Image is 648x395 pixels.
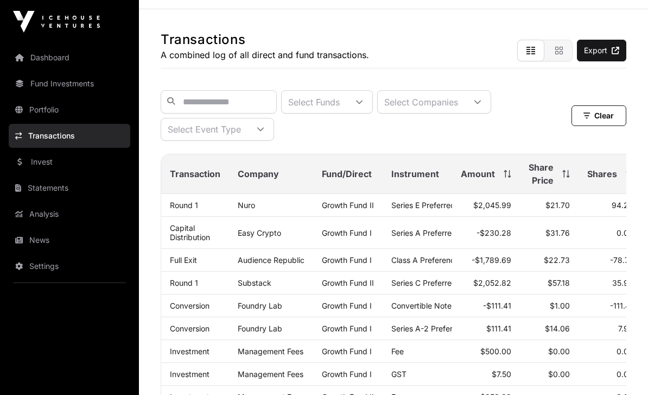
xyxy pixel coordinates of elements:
[618,324,633,333] span: 7.92
[9,98,130,122] a: Portfolio
[13,11,100,33] img: Icehouse Ventures Logo
[391,278,479,287] span: Series C Preferred Stock
[322,228,372,237] a: Growth Fund I
[9,202,130,226] a: Analysis
[9,150,130,174] a: Invest
[161,118,247,140] div: Select Event Type
[544,255,570,265] span: $22.73
[238,200,255,210] a: Nuro
[545,324,570,333] span: $14.06
[548,278,570,287] span: $57.18
[391,301,484,310] span: Convertible Note ([DATE])
[170,324,209,333] a: Conversion
[571,105,626,126] button: Clear
[391,324,487,333] span: Series A-2 Preferred Stock
[545,200,570,210] span: $21.70
[391,167,439,180] span: Instrument
[282,91,346,113] div: Select Funds
[322,347,372,356] a: Growth Fund I
[612,278,633,287] span: 35.90
[9,228,130,252] a: News
[452,272,520,294] td: $2,052.82
[170,167,220,180] span: Transaction
[612,200,633,210] span: 94.29
[378,91,465,113] div: Select Companies
[170,278,198,287] a: Round 1
[391,200,478,210] span: Series E Preferred Stock
[548,347,570,356] span: $0.00
[238,347,304,356] p: Management Fees
[452,194,520,217] td: $2,045.99
[161,31,369,48] h1: Transactions
[238,167,279,180] span: Company
[548,369,570,379] span: $0.00
[322,301,372,310] a: Growth Fund I
[170,347,209,356] a: Investment
[322,324,372,333] a: Growth Fund I
[238,255,304,265] a: Audience Republic
[452,340,520,363] td: $500.00
[170,301,209,310] a: Conversion
[322,278,374,287] a: Growth Fund II
[170,369,209,379] a: Investment
[452,317,520,340] td: $111.41
[170,223,210,242] a: Capital Distribution
[461,167,495,180] span: Amount
[238,324,282,333] a: Foundry Lab
[9,72,130,96] a: Fund Investments
[617,228,633,237] span: 0.00
[9,46,130,70] a: Dashboard
[452,249,520,272] td: -$1,789.69
[238,228,281,237] a: Easy Crypto
[9,254,130,278] a: Settings
[9,124,130,148] a: Transactions
[161,48,369,61] p: A combined log of all direct and fund transactions.
[577,40,626,61] a: Export
[9,176,130,200] a: Statements
[545,228,570,237] span: $31.76
[610,301,633,310] span: -111.41
[391,255,486,265] span: Class A Preference Shares
[452,217,520,249] td: -$230.28
[452,294,520,317] td: -$111.41
[391,347,404,356] span: Fee
[452,363,520,386] td: $7.50
[322,255,372,265] a: Growth Fund I
[391,228,479,237] span: Series A Preferred Share
[322,200,374,210] a: Growth Fund II
[550,301,570,310] span: $1.00
[391,369,406,379] span: GST
[238,369,304,379] p: Management Fees
[587,167,617,180] span: Shares
[322,369,372,379] a: Growth Fund I
[610,255,633,265] span: -78.75
[322,167,372,180] span: Fund/Direct
[238,301,282,310] a: Foundry Lab
[238,278,271,287] a: Substack
[170,200,198,210] a: Round 1
[170,255,197,265] a: Full Exit
[529,161,554,187] span: Share Price
[594,343,648,395] div: 聊天小组件
[594,343,648,395] iframe: Chat Widget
